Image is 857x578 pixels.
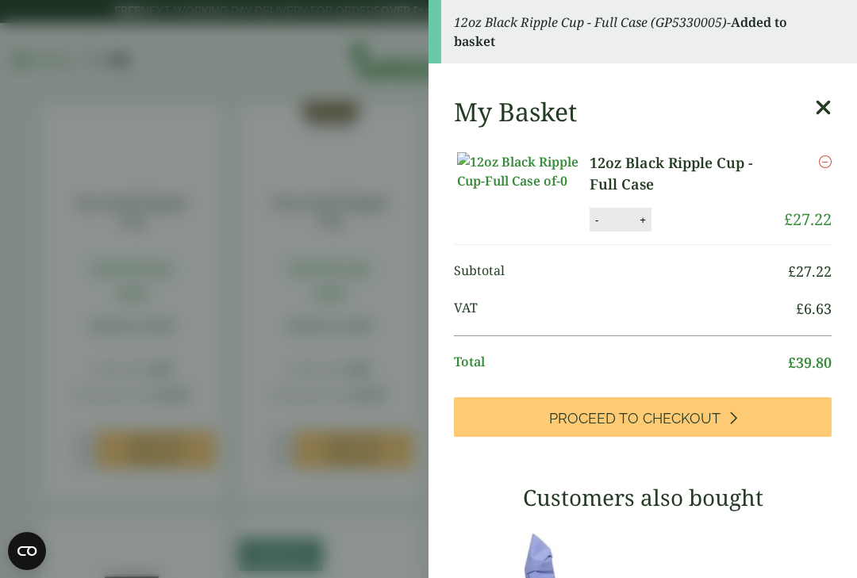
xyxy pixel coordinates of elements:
span: Total [454,352,788,373]
span: Proceed to Checkout [549,410,721,427]
a: 12oz Black Ripple Cup - Full Case [590,152,784,195]
span: £ [796,299,804,318]
bdi: 6.63 [796,299,832,318]
span: £ [788,353,796,372]
em: 12oz Black Ripple Cup - Full Case (GP5330005) [454,13,727,31]
button: - [590,213,603,227]
a: Proceed to Checkout [454,397,832,437]
span: Subtotal [454,261,788,282]
h2: My Basket [454,97,577,127]
button: Open CMP widget [8,532,46,570]
button: + [635,213,651,227]
a: Remove this item [819,152,832,171]
span: VAT [454,298,796,320]
span: £ [788,262,796,281]
span: £ [784,209,793,230]
h3: Customers also bought [454,484,832,511]
img: 12oz Black Ripple Cup-Full Case of-0 [457,152,590,190]
bdi: 27.22 [784,209,832,230]
bdi: 27.22 [788,262,832,281]
bdi: 39.80 [788,353,832,372]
